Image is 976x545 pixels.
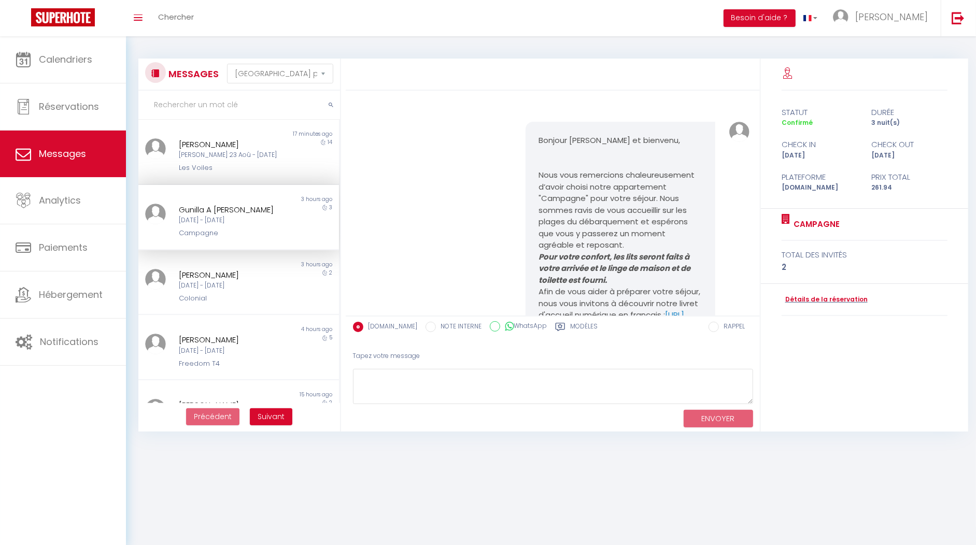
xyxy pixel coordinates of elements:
div: [PERSON_NAME] [179,269,282,281]
div: [DATE] - [DATE] [179,346,282,356]
span: 14 [328,138,332,146]
img: Super Booking [31,8,95,26]
div: Les Voiles [179,163,282,173]
span: Chercher [158,11,194,22]
a: Détails de la réservation [782,295,868,305]
div: [DATE] - [DATE] [179,281,282,291]
p: Afin de vous aider à préparer votre séjour, nous vous invitons à découvrir notre livret d'accueil... [539,286,702,333]
label: Modèles [571,322,598,335]
div: 4 hours ago [239,325,340,334]
div: Tapez votre message [353,343,753,369]
div: Prix total [865,171,954,183]
div: 3 nuit(s) [865,118,954,128]
div: total des invités [782,249,947,261]
img: ... [145,204,166,224]
div: [PERSON_NAME] 23 Aoû - [DATE] [179,150,282,160]
div: check in [775,138,865,151]
span: 2 [329,269,332,277]
p: Bonjour [PERSON_NAME] et bienvenu, [539,135,702,147]
div: 3 hours ago [239,261,340,269]
div: 15 hours ago [239,391,340,399]
div: check out [865,138,954,151]
span: [PERSON_NAME] [855,10,928,23]
div: [DATE] [775,151,865,161]
span: Messages [39,147,86,160]
img: ... [145,399,166,420]
div: durée [865,106,954,119]
span: Réservations [39,100,99,113]
div: Campagne [179,228,282,238]
div: 3 hours ago [239,195,340,204]
span: 3 [329,204,332,211]
div: statut [775,106,865,119]
div: [PERSON_NAME] [179,399,282,411]
img: ... [145,138,166,159]
div: [DATE] - [DATE] [179,216,282,225]
span: Précédent [194,411,232,422]
span: Analytics [39,194,81,207]
strong: Pour votre confort, les lits seront faits à votre arrivée et le linge de maison et de toilette es... [539,251,692,285]
div: 2 [782,261,947,274]
img: ... [729,122,749,142]
label: WhatsApp [500,321,547,333]
div: Colonial [179,293,282,304]
div: 261.94 [865,183,954,193]
span: Paiements [39,241,88,254]
span: Calendriers [39,53,92,66]
label: RAPPEL [719,322,745,333]
button: ENVOYER [684,410,753,428]
span: Confirmé [782,118,813,127]
span: 2 [329,399,332,407]
a: Campagne [790,218,840,231]
img: ... [145,269,166,290]
button: Ouvrir le widget de chat LiveChat [8,4,39,35]
label: NOTE INTERNE [436,322,482,333]
div: Gunilla A [PERSON_NAME] [179,204,282,216]
button: Besoin d'aide ? [724,9,796,27]
span: Suivant [258,411,285,422]
button: Next [250,408,292,426]
div: [PERSON_NAME] [179,138,282,151]
div: [DATE] [865,151,954,161]
img: ... [833,9,848,25]
span: Hébergement [39,288,103,301]
div: 17 minutes ago [239,130,340,138]
input: Rechercher un mot clé [138,91,340,120]
img: logout [952,11,965,24]
label: [DOMAIN_NAME] [363,322,418,333]
div: Plateforme [775,171,865,183]
h3: MESSAGES [166,62,219,85]
div: [PERSON_NAME] [179,334,282,346]
span: 5 [329,334,332,341]
button: Previous [186,408,239,426]
img: ... [145,334,166,354]
div: Freedom T4 [179,358,282,369]
div: [DOMAIN_NAME] [775,183,865,193]
p: Nous vous remercions chaleureusement d’avoir choisi notre appartement "Campagne" pour votre séjou... [539,169,702,251]
span: Notifications [40,335,98,348]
